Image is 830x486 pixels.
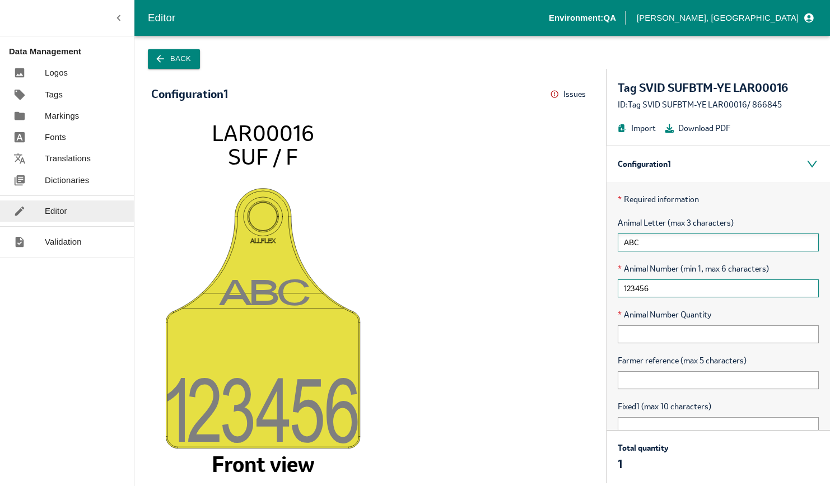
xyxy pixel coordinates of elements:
[618,309,819,321] span: Animal Number Quantity
[618,400,819,413] span: Fixed1
[45,67,68,79] p: Logos
[618,456,668,472] p: 1
[607,146,830,182] div: Configuration 1
[45,236,82,248] p: Validation
[618,80,819,96] div: Tag SVID SUFBTM-YE LAR00016
[45,110,79,122] p: Markings
[9,45,134,58] p: Data Management
[45,205,67,217] p: Editor
[550,86,589,103] button: Issues
[45,174,89,186] p: Dictionaries
[632,8,817,27] button: profile
[668,217,734,229] span: (max 3 characters)
[45,131,66,143] p: Fonts
[228,142,298,171] tspan: SUF / F
[549,12,616,24] p: Environment: QA
[212,450,314,478] tspan: Front view
[618,442,668,454] p: Total quantity
[618,122,656,134] button: Import
[45,88,63,101] p: Tags
[618,217,819,229] span: Animal Letter
[680,263,769,275] span: (min 1, max 6 characters)
[151,88,228,100] div: Configuration 1
[167,378,326,456] tspan: 12345
[618,263,819,275] span: Animal Number
[148,10,549,26] div: Editor
[219,279,279,310] tspan: AB
[641,400,711,413] span: (max 10 characters)
[637,12,799,24] p: [PERSON_NAME], [GEOGRAPHIC_DATA]
[618,99,819,111] div: ID: Tag SVID SUFBTM-YE LAR00016 / 866845
[665,122,730,134] button: Download PDF
[326,378,357,456] tspan: 6
[618,193,819,205] p: Required information
[680,354,747,367] span: (max 5 characters)
[618,354,819,367] span: Farmer reference
[278,278,310,310] tspan: C
[148,49,200,69] button: Back
[212,118,314,147] tspan: LAR00016
[45,152,91,165] p: Translations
